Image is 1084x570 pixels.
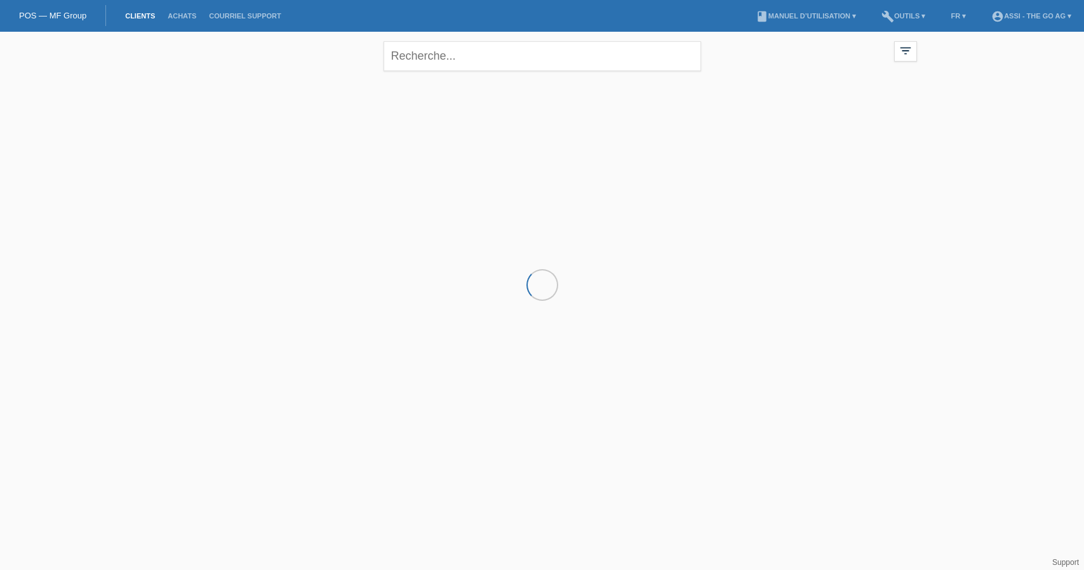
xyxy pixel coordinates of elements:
[756,10,768,23] i: book
[384,41,701,71] input: Recherche...
[944,12,972,20] a: FR ▾
[875,12,932,20] a: buildOutils ▾
[985,12,1078,20] a: account_circleAssi - the GO AG ▾
[881,10,894,23] i: build
[749,12,862,20] a: bookManuel d’utilisation ▾
[161,12,203,20] a: Achats
[19,11,86,20] a: POS — MF Group
[991,10,1004,23] i: account_circle
[1052,558,1079,567] a: Support
[119,12,161,20] a: Clients
[203,12,287,20] a: Courriel Support
[899,44,913,58] i: filter_list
